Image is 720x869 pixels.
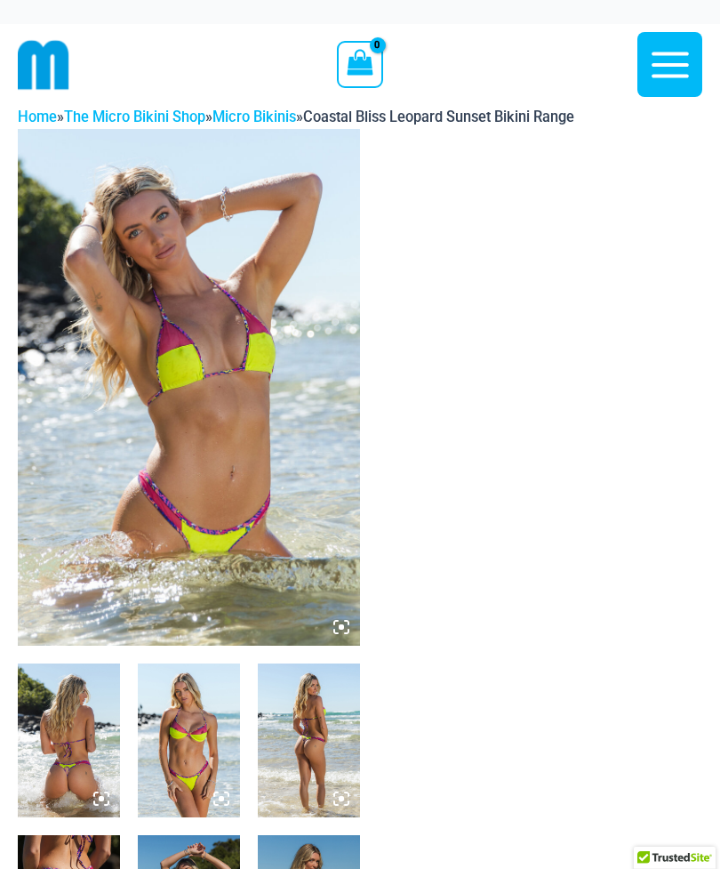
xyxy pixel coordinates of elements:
a: The Micro Bikini Shop [64,109,205,125]
img: Coastal Bliss Leopard Sunset 3223 Underwire Top 4371 Thong [138,664,240,817]
span: Coastal Bliss Leopard Sunset Bikini Range [303,109,574,125]
a: Micro Bikinis [212,109,296,125]
a: Home [18,109,57,125]
span: » » » [18,109,574,125]
a: View Shopping Cart, empty [337,41,382,87]
img: Coastal Bliss Leopard Sunset 3171 Tri Top 4371 Thong Bikini [18,129,360,646]
img: Coastal Bliss Leopard Sunset 3171 Tri Top 4371 Thong Bikini [18,664,120,817]
img: cropped mm emblem [18,39,69,91]
img: Coastal Bliss Leopard Sunset 3223 Underwire Top 4371 Thong [258,664,360,817]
